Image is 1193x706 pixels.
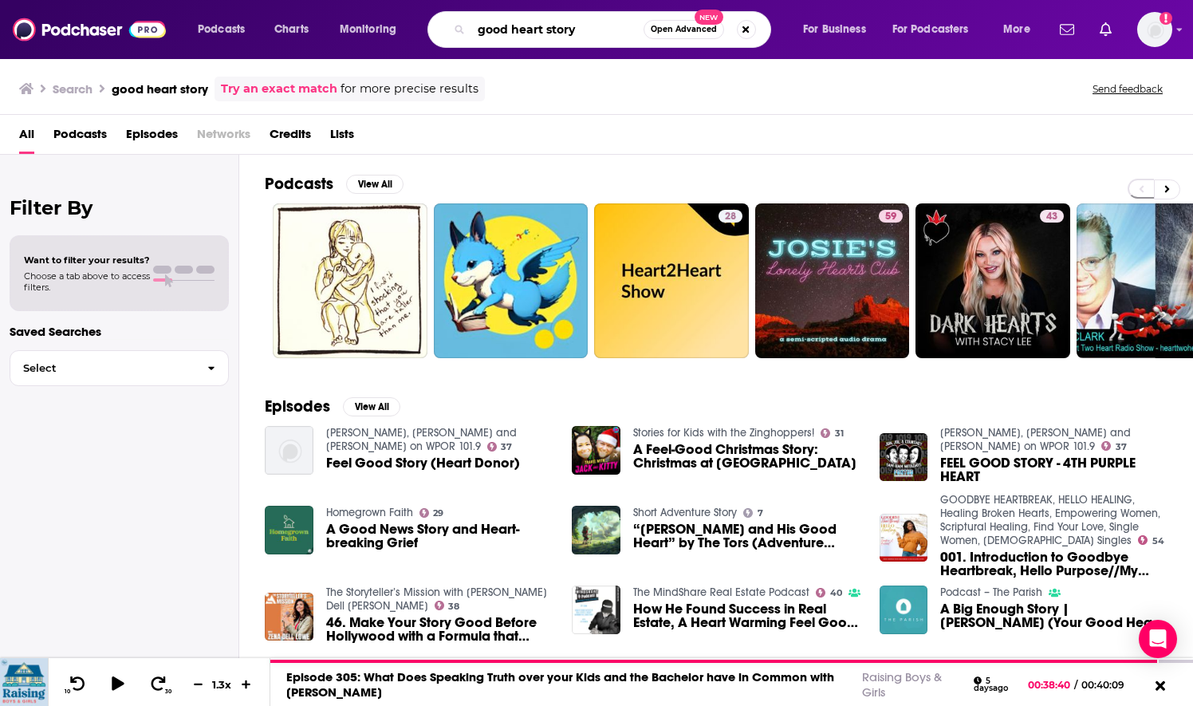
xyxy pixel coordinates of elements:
[19,121,34,154] a: All
[264,17,318,42] a: Charts
[326,523,553,550] a: A Good News Story and Heart-breaking Grief
[633,523,860,550] a: “Tony Coyote and His Good Heart” by The Tors (Adventure story)
[341,80,478,98] span: for more precise results
[821,428,844,438] a: 31
[65,688,70,695] span: 10
[61,675,92,695] button: 10
[340,18,396,41] span: Monitoring
[651,26,717,34] span: Open Advanced
[594,203,749,358] a: 28
[10,350,229,386] button: Select
[1101,441,1127,451] a: 37
[265,593,313,641] img: 46. Make Your Story Good Before Hollywood with a Formula that Works: Heart, Smarts & Sparkle
[1093,16,1118,43] a: Show notifications dropdown
[435,601,460,610] a: 38
[24,270,150,293] span: Choose a tab above to access filters.
[198,18,245,41] span: Podcasts
[915,203,1070,358] a: 43
[209,678,236,691] div: 1.3 x
[1046,209,1057,225] span: 43
[187,17,266,42] button: open menu
[633,586,809,599] a: The MindShare Real Estate Podcast
[165,688,171,695] span: 30
[265,396,330,416] h2: Episodes
[892,18,969,41] span: For Podcasters
[816,588,842,598] a: 40
[633,506,737,519] a: Short Adventure Story
[329,17,417,42] button: open menu
[471,17,644,42] input: Search podcasts, credits, & more...
[1137,12,1172,47] img: User Profile
[326,586,547,613] a: The Storyteller’s Mission with Zena Dell Lowe
[10,324,229,339] p: Saved Searches
[265,506,313,554] a: A Good News Story and Heart-breaking Grief
[346,175,404,194] button: View All
[572,506,620,554] img: “Tony Coyote and His Good Heart” by The Tors (Adventure story)
[743,508,763,518] a: 7
[326,616,553,643] span: 46. Make Your Story Good Before Hollywood with a Formula that Works: Heart, Smarts & Sparkle
[1139,620,1177,658] div: Open Intercom Messenger
[126,121,178,154] a: Episodes
[10,363,195,373] span: Select
[265,426,313,475] img: Feel Good Story (Heart Donor)
[992,17,1050,42] button: open menu
[633,523,860,550] span: “[PERSON_NAME] and His Good Heart” by The Tors (Adventure story)
[880,514,928,562] img: 001. Introduction to Goodbye Heartbreak, Hello Purpose//My Story
[633,443,860,470] span: A Feel-Good Christmas Story: Christmas at [GEOGRAPHIC_DATA]
[326,426,517,453] a: Jon, Joe and Courtney on WPOR 101.9
[719,210,742,223] a: 28
[487,442,513,452] a: 37
[10,196,229,219] h2: Filter By
[940,602,1167,629] a: A Big Enough Story | Felix Culpa (Your Good Heart) (October 2, 2022)
[879,210,903,223] a: 59
[1077,679,1140,691] span: 00:40:09
[633,602,860,629] a: How He Found Success in Real Estate, A Heart Warming Feel Good Story, with Special Guest – Real E...
[330,121,354,154] span: Lists
[1137,12,1172,47] span: Logged in as nwierenga
[53,121,107,154] a: Podcasts
[270,121,311,154] a: Credits
[880,586,928,634] img: A Big Enough Story | Felix Culpa (Your Good Heart) (October 2, 2022)
[940,602,1167,629] span: A Big Enough Story | [PERSON_NAME] (Your Good Heart) ([DATE])
[443,11,786,48] div: Search podcasts, credits, & more...
[940,426,1131,453] a: Jon, Joe and Courtney on WPOR 101.9
[940,493,1160,547] a: GOODBYE HEARTBREAK, HELLO HEALING, Healing Broken Hearts, Empowering Women, Scriptural Healing, F...
[343,397,400,416] button: View All
[265,174,333,194] h2: Podcasts
[572,426,620,475] a: A Feel-Good Christmas Story: Christmas at Heart's Haven
[830,590,842,597] span: 40
[940,586,1042,599] a: Podcast – The Parish
[885,209,896,225] span: 59
[265,174,404,194] a: PodcastsView All
[940,550,1167,578] a: 001. Introduction to Goodbye Heartbreak, Hello Purpose//My Story
[197,121,250,154] span: Networks
[725,209,736,225] span: 28
[940,456,1167,483] a: FEEL GOOD STORY - 4TH PURPLE HEART
[112,81,208,97] h3: good heart story
[695,10,723,25] span: New
[419,508,444,518] a: 29
[755,203,910,358] a: 59
[758,510,763,517] span: 7
[501,444,512,451] span: 37
[433,510,443,517] span: 29
[326,506,413,519] a: Homegrown Faith
[13,14,166,45] img: Podchaser - Follow, Share and Rate Podcasts
[1088,82,1167,96] button: Send feedback
[880,433,928,482] img: FEEL GOOD STORY - 4TH PURPLE HEART
[1040,210,1064,223] a: 43
[862,669,942,700] a: Raising Boys & Girls
[572,586,620,634] img: How He Found Success in Real Estate, A Heart Warming Feel Good Story, with Special Guest – Real E...
[53,81,93,97] h3: Search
